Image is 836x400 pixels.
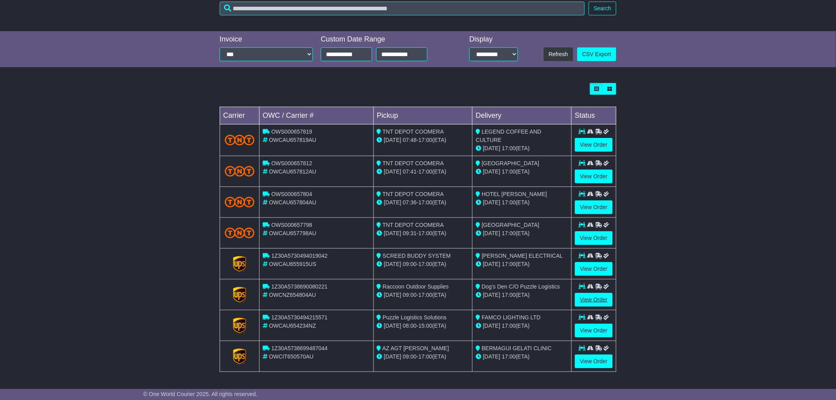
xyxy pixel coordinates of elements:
span: 07:36 [403,199,417,206]
span: OWCAU654234NZ [269,323,316,329]
span: OWCAU657804AU [269,199,316,206]
span: [DATE] [384,261,401,267]
span: OWS000657819 [271,128,313,135]
span: [DATE] [483,168,500,175]
span: © One World Courier 2025. All rights reserved. [143,391,258,397]
a: View Order [575,262,613,276]
span: 07:48 [403,137,417,143]
span: OWCIT650570AU [269,353,314,360]
img: TNT_Domestic.png [225,228,254,238]
span: 17:00 [418,292,432,298]
span: 1Z30A5730494215571 [271,314,328,321]
span: OWCAU657812AU [269,168,316,175]
span: OWS000657812 [271,160,313,166]
img: TNT_Domestic.png [225,197,254,208]
div: (ETA) [476,198,568,207]
span: [PERSON_NAME] ELECTRICAL [482,253,563,259]
div: (ETA) [476,144,568,153]
span: 09:31 [403,230,417,236]
span: [DATE] [384,353,401,360]
span: [DATE] [384,323,401,329]
div: (ETA) [476,291,568,299]
a: View Order [575,355,613,368]
span: 17:00 [418,261,432,267]
span: 09:00 [403,353,417,360]
div: - (ETA) [377,198,469,207]
div: (ETA) [476,229,568,238]
span: 1Z30A5738690080221 [271,283,328,290]
span: 08:00 [403,323,417,329]
div: Invoice [220,35,313,44]
span: TNT DEPOT COOMERA [382,222,444,228]
span: [DATE] [483,323,500,329]
div: (ETA) [476,322,568,330]
span: [GEOGRAPHIC_DATA] [482,160,539,166]
a: View Order [575,170,613,183]
span: 17:00 [502,292,516,298]
span: Puzzle Logistics Solutions [383,314,447,321]
span: [DATE] [483,353,500,360]
div: - (ETA) [377,168,469,176]
img: GetCarrierServiceLogo [233,318,247,334]
span: TNT DEPOT COOMERA [382,128,444,135]
img: GetCarrierServiceLogo [233,349,247,364]
span: OWCAU655915US [269,261,316,267]
img: GetCarrierServiceLogo [233,287,247,303]
span: [DATE] [483,292,500,298]
span: 17:00 [502,145,516,151]
span: 17:00 [502,168,516,175]
button: Search [589,2,616,15]
span: 1Z30A5738699487044 [271,345,328,351]
span: 17:00 [502,323,516,329]
span: OWCAU657819AU [269,137,316,143]
div: (ETA) [476,353,568,361]
span: 17:00 [418,353,432,360]
a: CSV Export [577,47,616,61]
span: Dog's Den C/O Puzzle Logistics [482,283,560,290]
span: 17:00 [502,353,516,360]
span: OWS000657798 [271,222,313,228]
a: View Order [575,293,613,307]
span: 17:00 [418,168,432,175]
span: OWCAU657798AU [269,230,316,236]
span: [DATE] [483,199,500,206]
span: FAMCO LIGHTING LTD [482,314,540,321]
span: LEGEND COFFEE AND CULTURE [476,128,541,143]
div: (ETA) [476,168,568,176]
span: [DATE] [483,230,500,236]
span: SCREED BUDDY SYSTEM [383,253,451,259]
span: TNT DEPOT COOMERA [382,160,444,166]
td: Delivery [473,107,572,125]
div: - (ETA) [377,260,469,268]
span: [DATE] [384,199,401,206]
a: View Order [575,231,613,245]
div: Custom Date Range [321,35,448,44]
td: Status [572,107,616,125]
span: 07:41 [403,168,417,175]
span: 17:00 [502,230,516,236]
div: - (ETA) [377,136,469,144]
span: [GEOGRAPHIC_DATA] [482,222,539,228]
td: OWC / Carrier # [260,107,374,125]
img: TNT_Domestic.png [225,135,254,145]
span: HOTEL [PERSON_NAME] [482,191,547,197]
span: 17:00 [502,199,516,206]
span: 15:00 [418,323,432,329]
div: - (ETA) [377,229,469,238]
a: View Order [575,200,613,214]
span: 17:00 [418,137,432,143]
a: View Order [575,138,613,152]
img: GetCarrierServiceLogo [233,256,247,272]
span: 1Z30A5730494019042 [271,253,328,259]
span: [DATE] [384,230,401,236]
a: View Order [575,324,613,338]
span: 09:00 [403,261,417,267]
button: Refresh [544,47,573,61]
td: Carrier [220,107,260,125]
div: - (ETA) [377,322,469,330]
span: OWS000657804 [271,191,313,197]
span: 17:00 [502,261,516,267]
span: 17:00 [418,230,432,236]
span: OWCNZ654804AU [269,292,316,298]
span: BERMAGUI GELATI CLINIC [482,345,552,351]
